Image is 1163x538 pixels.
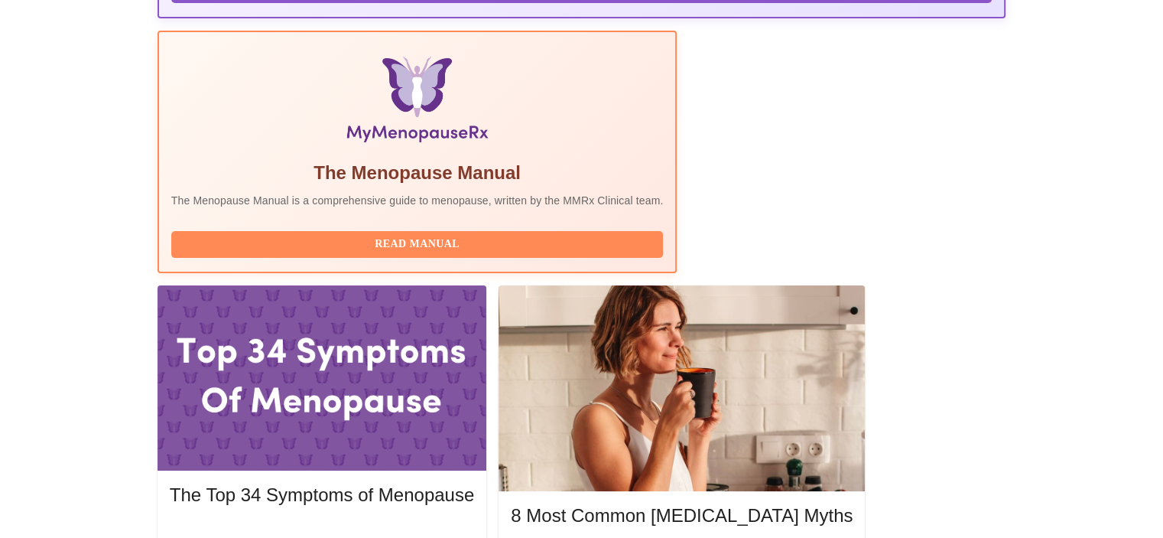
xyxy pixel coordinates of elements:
button: Read Manual [171,231,664,258]
h5: The Menopause Manual [171,161,664,185]
h5: 8 Most Common [MEDICAL_DATA] Myths [511,504,853,528]
span: Read Manual [187,235,648,254]
p: The Menopause Manual is a comprehensive guide to menopause, written by the MMRx Clinical team. [171,193,664,208]
a: Read Manual [171,236,668,249]
img: Menopause Manual [249,57,585,148]
h5: The Top 34 Symptoms of Menopause [170,483,474,507]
